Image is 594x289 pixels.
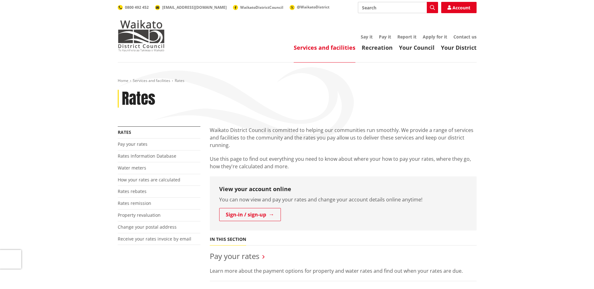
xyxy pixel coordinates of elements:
[399,44,435,51] a: Your Council
[162,5,227,10] span: [EMAIL_ADDRESS][DOMAIN_NAME]
[118,212,161,218] a: Property revaluation
[294,44,355,51] a: Services and facilities
[118,200,151,206] a: Rates remission
[441,44,477,51] a: Your District
[210,155,477,170] p: Use this page to find out everything you need to know about where your how to pay your rates, whe...
[118,188,147,194] a: Rates rebates
[219,208,281,221] a: Sign-in / sign-up
[233,5,283,10] a: WaikatoDistrictCouncil
[118,78,477,84] nav: breadcrumb
[175,78,184,83] span: Rates
[362,44,393,51] a: Recreation
[379,34,391,40] a: Pay it
[423,34,447,40] a: Apply for it
[118,20,165,51] img: Waikato District Council - Te Kaunihera aa Takiwaa o Waikato
[155,5,227,10] a: [EMAIL_ADDRESS][DOMAIN_NAME]
[453,34,477,40] a: Contact us
[240,5,283,10] span: WaikatoDistrictCouncil
[210,267,477,275] p: Learn more about the payment options for property and water rates and find out when your rates ar...
[118,224,177,230] a: Change your postal address
[122,90,155,108] h1: Rates
[118,236,191,242] a: Receive your rates invoice by email
[397,34,416,40] a: Report it
[118,153,176,159] a: Rates Information Database
[441,2,477,13] a: Account
[118,141,147,147] a: Pay your rates
[118,78,128,83] a: Home
[210,251,259,261] a: Pay your rates
[133,78,170,83] a: Services and facilities
[118,129,131,135] a: Rates
[210,126,477,149] p: Waikato District Council is committed to helping our communities run smoothly. We provide a range...
[118,5,149,10] a: 0800 492 452
[118,177,180,183] a: How your rates are calculated
[219,196,467,203] p: You can now view and pay your rates and change your account details online anytime!
[118,165,146,171] a: Water meters
[290,4,329,10] a: @WaikatoDistrict
[125,5,149,10] span: 0800 492 452
[361,34,373,40] a: Say it
[210,237,246,242] h5: In this section
[219,186,467,193] h3: View your account online
[358,2,438,13] input: Search input
[297,4,329,10] span: @WaikatoDistrict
